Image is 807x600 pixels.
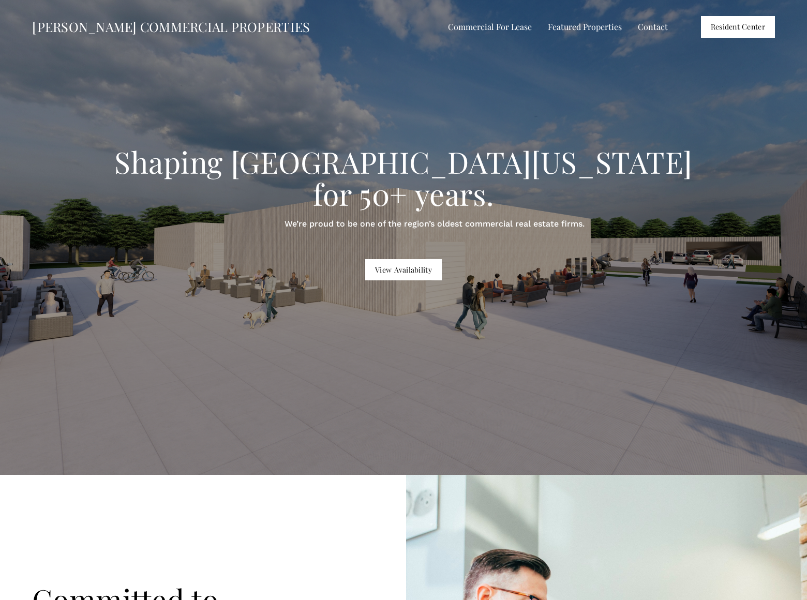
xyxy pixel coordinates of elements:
[126,217,743,231] p: We’re proud to be one of the region’s oldest commercial real estate firms.
[548,20,622,34] span: Featured Properties
[448,20,532,34] span: Commercial For Lease
[638,19,668,34] a: Contact
[32,18,310,35] a: [PERSON_NAME] COMMERCIAL PROPERTIES
[548,19,622,34] a: folder dropdown
[95,145,712,210] h2: Shaping [GEOGRAPHIC_DATA][US_STATE] for 50+ years.
[701,16,775,37] a: Resident Center
[365,259,441,280] a: View Availability
[448,19,532,34] a: folder dropdown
